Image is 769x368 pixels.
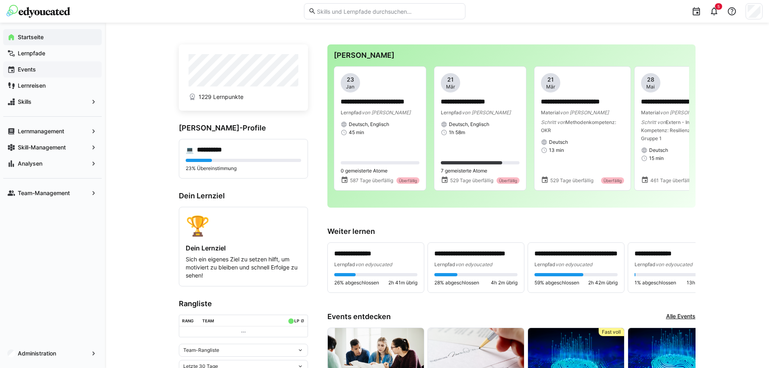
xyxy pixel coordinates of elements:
span: 23 [347,76,354,84]
p: Sich ein eigenes Ziel zu setzen hilft, um motiviert zu bleiben und schnell Erfolge zu sehen! [186,255,301,280]
span: Mai [646,84,655,90]
span: von edyoucated [555,261,592,267]
span: Mär [446,84,455,90]
span: 45 min [349,129,364,136]
span: Jan [346,84,354,90]
span: 2h 41m übrig [388,280,417,286]
span: Extern - Individuelle Kompetenz: Resilienz (Haufe) Gruppe 1 [641,119,712,141]
h4: Dein Lernziel [186,244,301,252]
h3: Weiter lernen [327,227,696,236]
span: Lernpfad [341,109,362,116]
span: 28 [647,76,654,84]
span: 28% abgeschlossen [434,280,479,286]
span: von edyoucated [656,261,692,267]
span: Deutsch, Englisch [449,121,489,128]
div: Team [202,318,214,323]
span: Lernpfad [441,109,462,116]
span: 7 gemeisterte Atome [441,168,487,174]
span: 2h 42m übrig [588,280,618,286]
a: Alle Events [666,312,696,321]
span: 5 [717,4,720,9]
span: 13 min [549,147,564,154]
span: 587 Tage überfällig [350,177,393,184]
h3: Events entdecken [327,312,391,321]
div: LP [294,318,299,323]
span: 21 [547,76,554,84]
span: 26% abgeschlossen [334,280,379,286]
span: 13h 11m übrig [687,280,718,286]
div: Überfällig [601,177,624,184]
p: 23% Übereinstimmung [186,165,301,172]
span: von [PERSON_NAME] [362,109,411,116]
span: Lernpfad [434,261,455,267]
span: von [PERSON_NAME] [560,109,609,116]
span: Material [641,109,660,116]
a: ø [301,317,304,324]
span: Schritt von [541,119,566,125]
span: von edyoucated [455,261,492,267]
h3: Rangliste [179,299,308,308]
span: Deutsch [649,147,668,154]
span: Lernpfad [534,261,555,267]
span: Lernpfad [635,261,656,267]
span: Schritt von [641,119,666,125]
span: Team-Rangliste [183,347,219,353]
span: 1h 58m [449,129,465,136]
span: von [PERSON_NAME] [462,109,511,116]
span: Material [541,109,560,116]
span: Mär [546,84,555,90]
span: 59% abgeschlossen [534,280,579,286]
span: Fast voll [602,329,621,335]
span: Deutsch [549,139,568,145]
span: 15 min [649,155,664,162]
span: 21 [447,76,454,84]
span: 4h 2m übrig [491,280,518,286]
span: 1% abgeschlossen [635,280,676,286]
span: Deutsch, Englisch [349,121,389,128]
input: Skills und Lernpfade durchsuchen… [316,8,461,15]
span: Lernpfad [334,261,355,267]
span: 1229 Lernpunkte [199,93,243,101]
h3: [PERSON_NAME]-Profile [179,124,308,132]
span: 529 Tage überfällig [450,177,493,184]
span: Methodenkompetenz: OKR [541,119,616,133]
div: Überfällig [497,177,520,184]
h3: Dein Lernziel [179,191,308,200]
span: von [PERSON_NAME] [660,109,709,116]
span: 0 gemeisterte Atome [341,168,388,174]
div: Überfällig [396,177,419,184]
h3: [PERSON_NAME] [334,51,689,60]
span: von edyoucated [355,261,392,267]
div: 💻️ [186,146,194,154]
span: 529 Tage überfällig [550,177,593,184]
span: 461 Tage überfällig [650,177,694,184]
div: 🏆 [186,214,301,238]
div: Rang [182,318,194,323]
